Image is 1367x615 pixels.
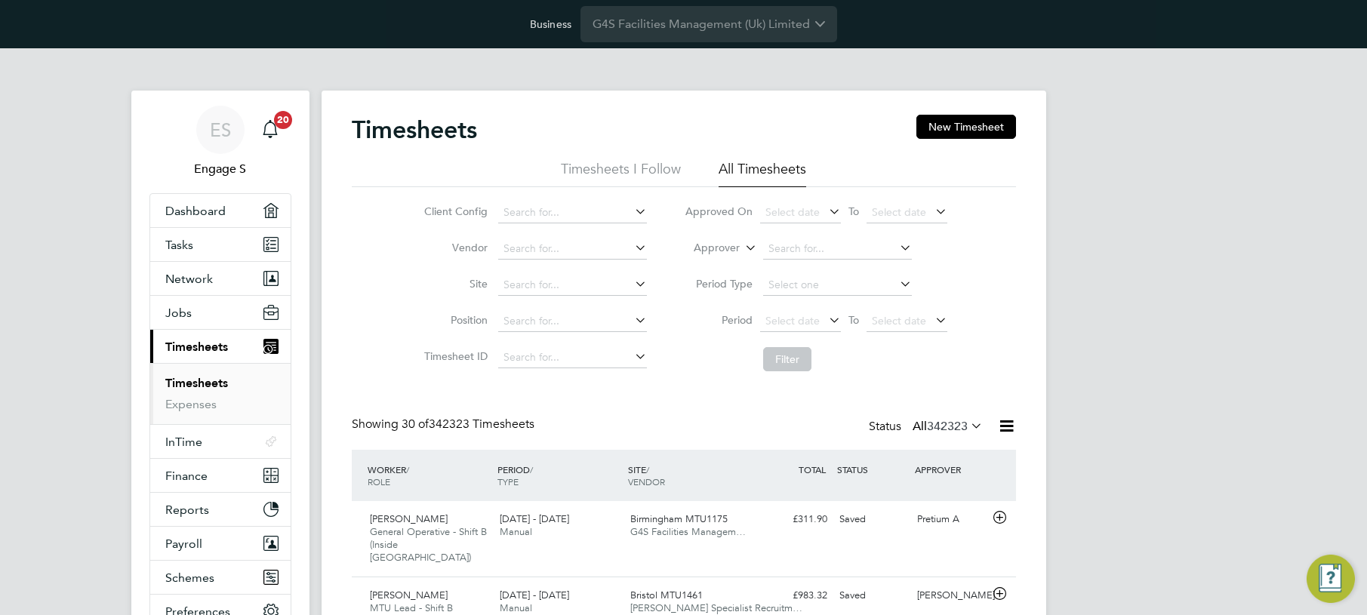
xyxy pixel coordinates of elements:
label: Approver [672,241,740,256]
span: Manual [500,525,532,538]
span: Engage S [149,160,291,178]
button: Timesheets [150,330,291,363]
label: Site [420,277,488,291]
a: Timesheets [165,376,228,390]
label: Client Config [420,204,488,218]
a: Dashboard [150,194,291,227]
input: Search for... [498,202,647,223]
a: Tasks [150,228,291,261]
a: 20 [255,106,285,154]
div: £311.90 [755,507,833,532]
a: Expenses [165,397,217,411]
span: Select date [872,314,926,327]
div: WORKER [364,456,494,495]
button: Engage Resource Center [1307,555,1355,603]
label: All [913,419,983,434]
span: Dashboard [165,204,226,218]
span: TYPE [497,475,519,487]
li: All Timesheets [719,160,806,187]
span: [PERSON_NAME] Specialist Recruitm… [630,601,802,614]
span: ES [210,120,231,140]
h2: Timesheets [352,115,477,145]
button: Schemes [150,561,291,594]
div: Timesheets [150,363,291,424]
button: InTime [150,425,291,458]
input: Search for... [498,238,647,260]
div: Status [869,417,986,438]
label: Approved On [685,204,753,218]
span: Jobs [165,306,192,320]
span: MTU Lead - Shift B [370,601,453,614]
span: [PERSON_NAME] [370,512,448,525]
span: Bristol MTU1461 [630,589,703,601]
div: £983.32 [755,583,833,608]
span: [DATE] - [DATE] [500,512,569,525]
input: Search for... [498,275,647,296]
span: Select date [765,314,820,327]
span: To [844,310,864,330]
label: Vendor [420,241,488,254]
span: [DATE] - [DATE] [500,589,569,601]
span: ROLE [368,475,390,487]
span: Birmingham MTU1175 [630,512,728,525]
span: TOTAL [799,463,826,475]
span: Timesheets [165,340,228,354]
div: Pretium A [911,507,990,532]
div: STATUS [833,456,912,483]
span: 30 of [402,417,429,432]
label: Period [685,313,753,327]
li: Timesheets I Follow [561,160,681,187]
input: Search for... [498,311,647,332]
span: Reports [165,503,209,517]
input: Search for... [763,238,912,260]
button: Network [150,262,291,295]
div: Saved [833,507,912,532]
span: G4S Facilities Managem… [630,525,746,538]
div: SITE [624,456,755,495]
span: [PERSON_NAME] [370,589,448,601]
button: Payroll [150,527,291,560]
span: To [844,201,864,221]
button: Filter [763,347,811,371]
span: 20 [274,111,292,129]
div: PERIOD [494,456,624,495]
label: Business [530,17,571,31]
label: Position [420,313,488,327]
span: General Operative - Shift B (Inside [GEOGRAPHIC_DATA]) [370,525,487,564]
span: Select date [765,205,820,219]
button: Reports [150,493,291,526]
button: New Timesheet [916,115,1016,139]
div: [PERSON_NAME] [911,583,990,608]
span: Payroll [165,537,202,551]
span: Tasks [165,238,193,252]
span: 342323 [927,419,968,434]
span: Schemes [165,570,214,585]
label: Period Type [685,277,753,291]
div: APPROVER [911,456,990,483]
span: / [646,463,649,475]
span: Network [165,272,213,286]
span: / [406,463,409,475]
a: ESEngage S [149,106,291,178]
span: VENDOR [628,475,665,487]
span: InTime [165,435,202,449]
span: Manual [500,601,532,614]
button: Jobs [150,296,291,329]
input: Search for... [498,347,647,368]
div: Saved [833,583,912,608]
label: Timesheet ID [420,349,488,363]
button: Finance [150,459,291,492]
div: Showing [352,417,537,432]
span: 342323 Timesheets [402,417,534,432]
span: Finance [165,469,208,483]
input: Select one [763,275,912,296]
span: / [530,463,533,475]
span: Select date [872,205,926,219]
